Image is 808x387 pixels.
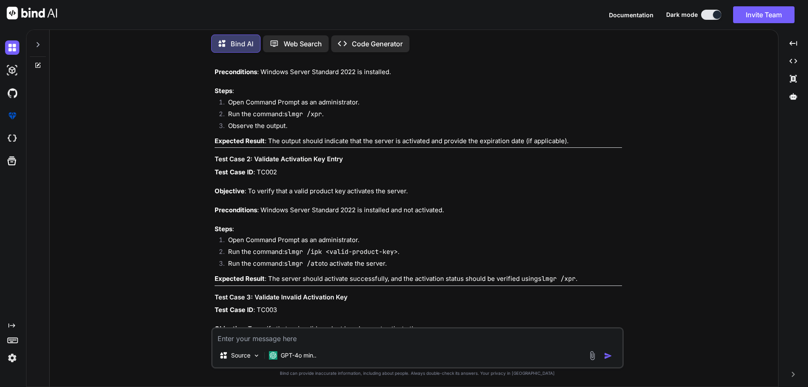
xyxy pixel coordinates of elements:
[215,293,622,302] h3: Test Case 3: Validate Invalid Activation Key
[215,137,265,145] strong: Expected Result
[604,352,612,360] img: icon
[5,109,19,123] img: premium
[215,68,257,76] strong: Preconditions
[733,6,795,23] button: Invite Team
[7,7,57,19] img: Bind AI
[221,235,622,247] li: Open Command Prompt as an administrator.
[221,121,622,133] li: Observe the output.
[215,136,622,146] p: : The output should indicate that the server is activated and provide the expiration date (if app...
[215,168,622,234] p: : TC002 : To verify that a valid product key activates the server. : Windows Server Standard 2022...
[211,370,624,376] p: Bind can provide inaccurate information, including about people. Always double-check its answers....
[5,351,19,365] img: settings
[215,187,245,195] strong: Objective
[5,63,19,77] img: darkAi-studio
[221,98,622,109] li: Open Command Prompt as an administrator.
[5,131,19,146] img: cloudideIcon
[231,39,253,49] p: Bind AI
[215,206,257,214] strong: Preconditions
[5,86,19,100] img: githubDark
[215,225,232,233] strong: Steps
[538,275,576,283] code: slmgr /xpr
[215,155,622,164] h3: Test Case 2: Validate Activation Key Entry
[215,274,622,284] p: : The server should activate successfully, and the activation status should be verified using .
[215,306,253,314] strong: Test Case ID
[215,275,265,283] strong: Expected Result
[269,351,277,360] img: GPT-4o mini
[284,39,322,49] p: Web Search
[215,325,245,333] strong: Objective
[215,168,253,176] strong: Test Case ID
[284,248,398,256] code: slmgr /ipk <valid-product-key>
[221,109,622,121] li: Run the command: .
[221,259,622,271] li: Run the command: to activate the server.
[284,259,322,268] code: slmgr /ato
[253,352,260,359] img: Pick Models
[587,351,597,360] img: attachment
[284,110,322,118] code: slmgr /xpr
[231,351,250,360] p: Source
[221,247,622,259] li: Run the command: .
[666,11,698,19] span: Dark mode
[215,87,232,95] strong: Steps
[215,29,622,96] p: : TC001 : To verify that the Windows Server Standard 2022 is activated successfully. : Windows Se...
[281,351,316,360] p: GPT-4o min..
[215,305,622,372] p: : TC003 : To verify that an invalid product key does not activate the server. : Windows Server St...
[609,11,654,19] button: Documentation
[5,40,19,55] img: darkChat
[352,39,403,49] p: Code Generator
